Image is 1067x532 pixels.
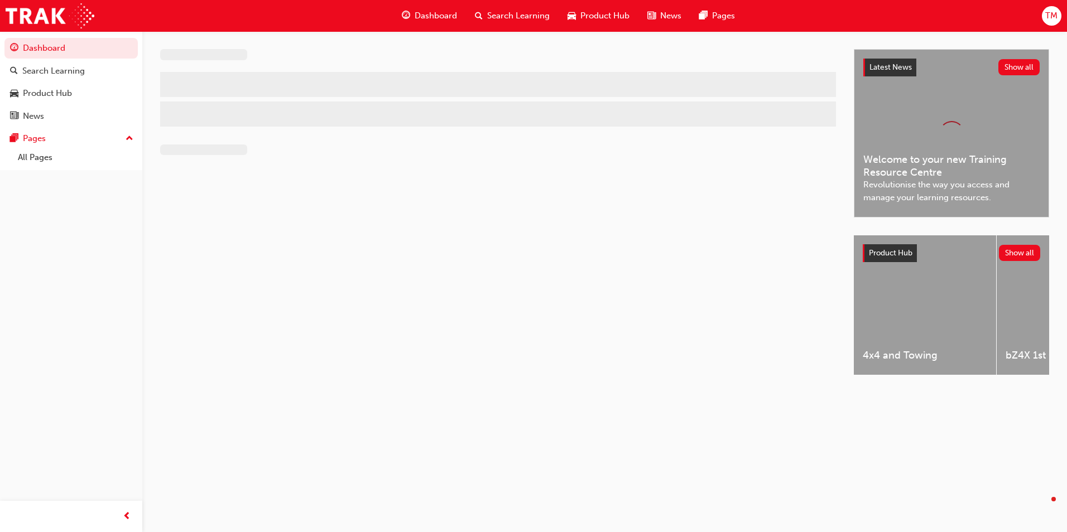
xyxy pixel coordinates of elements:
[863,153,1040,178] span: Welcome to your new Training Resource Centre
[998,59,1040,75] button: Show all
[13,149,138,166] a: All Pages
[4,83,138,104] a: Product Hub
[10,89,18,99] span: car-icon
[10,134,18,144] span: pages-icon
[10,66,18,76] span: search-icon
[559,4,638,27] a: car-iconProduct Hub
[415,9,457,22] span: Dashboard
[126,132,133,146] span: up-icon
[4,106,138,127] a: News
[1045,9,1058,22] span: TM
[863,178,1040,204] span: Revolutionise the way you access and manage your learning resources.
[869,248,912,258] span: Product Hub
[6,3,94,28] img: Trak
[10,43,18,54] span: guage-icon
[23,132,46,145] div: Pages
[10,112,18,122] span: news-icon
[23,87,72,100] div: Product Hub
[1029,494,1056,521] iframe: Intercom live chat
[4,128,138,149] button: Pages
[4,38,138,59] a: Dashboard
[660,9,681,22] span: News
[393,4,466,27] a: guage-iconDashboard
[863,244,1040,262] a: Product HubShow all
[23,110,44,123] div: News
[854,49,1049,217] a: Latest NewsShow allWelcome to your new Training Resource CentreRevolutionise the way you access a...
[568,9,576,23] span: car-icon
[402,9,410,23] span: guage-icon
[475,9,483,23] span: search-icon
[690,4,744,27] a: pages-iconPages
[869,62,912,72] span: Latest News
[1042,6,1061,26] button: TM
[999,245,1041,261] button: Show all
[580,9,629,22] span: Product Hub
[487,9,550,22] span: Search Learning
[647,9,656,23] span: news-icon
[712,9,735,22] span: Pages
[863,59,1040,76] a: Latest NewsShow all
[854,235,996,375] a: 4x4 and Towing
[123,510,131,524] span: prev-icon
[863,349,987,362] span: 4x4 and Towing
[638,4,690,27] a: news-iconNews
[4,61,138,81] a: Search Learning
[466,4,559,27] a: search-iconSearch Learning
[22,65,85,78] div: Search Learning
[699,9,708,23] span: pages-icon
[4,36,138,128] button: DashboardSearch LearningProduct HubNews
